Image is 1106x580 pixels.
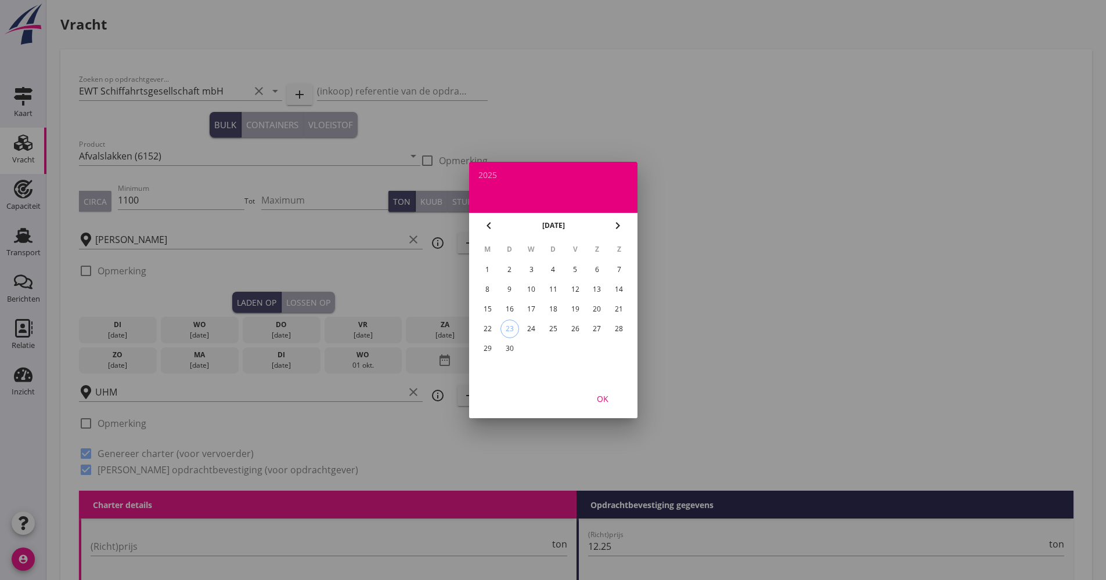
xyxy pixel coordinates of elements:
button: 30 [500,339,518,358]
button: 20 [588,300,606,318]
button: 4 [543,260,562,279]
button: 17 [522,300,541,318]
i: chevron_right [611,219,625,233]
div: OK [586,393,619,405]
button: 6 [588,260,606,279]
button: 19 [565,300,584,318]
button: [DATE] [538,217,568,234]
button: 15 [478,300,496,318]
th: V [564,240,585,259]
button: 27 [588,320,606,338]
th: M [477,240,498,259]
button: 14 [610,280,628,299]
th: Z [608,240,629,259]
div: 2025 [478,171,628,179]
button: 11 [543,280,562,299]
button: 10 [522,280,541,299]
th: D [499,240,520,259]
button: 26 [565,320,584,338]
button: 3 [522,260,541,279]
button: OK [577,388,628,409]
button: 1 [478,260,496,279]
button: 13 [588,280,606,299]
button: 16 [500,300,518,318]
button: 8 [478,280,496,299]
i: chevron_left [482,219,496,233]
th: W [521,240,542,259]
button: 2 [500,260,518,279]
button: 7 [610,260,628,279]
button: 21 [610,300,628,318]
button: 23 [500,320,518,338]
button: 18 [543,300,562,318]
th: Z [586,240,607,259]
button: 5 [565,260,584,279]
button: 24 [522,320,541,338]
button: 29 [478,339,496,358]
button: 9 [500,280,518,299]
button: 28 [610,320,628,338]
button: 12 [565,280,584,299]
button: 25 [543,320,562,338]
button: 22 [478,320,496,338]
th: D [543,240,564,259]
